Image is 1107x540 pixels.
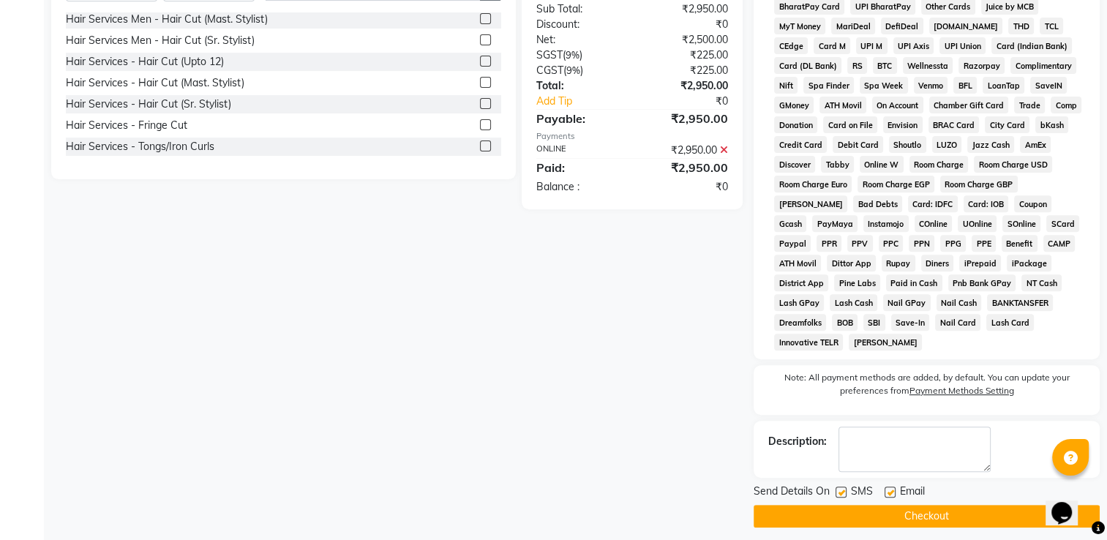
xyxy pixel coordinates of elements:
[831,18,875,34] span: MariDeal
[525,78,632,94] div: Total:
[632,63,739,78] div: ₹225.00
[872,97,923,113] span: On Account
[66,33,255,48] div: Hair Services Men - Hair Cut (Sr. Stylist)
[525,1,632,17] div: Sub Total:
[860,156,904,173] span: Online W
[959,255,1001,271] span: iPrepaid
[66,139,214,154] div: Hair Services - Tongs/Iron Curls
[909,384,1014,397] label: Payment Methods Setting
[886,274,942,291] span: Paid in Cash
[632,179,739,195] div: ₹0
[803,77,854,94] span: Spa Finder
[935,314,980,331] span: Nail Card
[1035,116,1068,133] span: bKash
[856,37,888,54] span: UPI M
[974,156,1052,173] span: Room Charge USD
[879,235,904,252] span: PPC
[525,159,632,176] div: Paid:
[827,255,876,271] span: Dittor App
[817,235,841,252] span: PPR
[881,18,923,34] span: DefiDeal
[1046,215,1079,232] span: SCard
[853,195,902,212] span: Bad Debts
[1014,195,1051,212] span: Coupon
[1043,235,1076,252] span: CAMP
[66,97,231,112] div: Hair Services - Hair Cut (Sr. Stylist)
[632,1,739,17] div: ₹2,950.00
[932,136,962,153] span: LUZO
[1030,77,1067,94] span: SaveIN
[1014,97,1045,113] span: Trade
[814,37,850,54] span: Card M
[525,63,632,78] div: ( )
[1008,18,1034,34] span: THD
[66,118,187,133] div: Hair Services - Fringe Cut
[851,484,873,502] span: SMS
[819,97,866,113] span: ATH Movil
[1051,97,1081,113] span: Comp
[774,156,815,173] span: Discover
[774,57,841,74] span: Card (DL Bank)
[1002,215,1040,232] span: SOnline
[774,116,817,133] span: Donation
[812,215,858,232] span: PayMaya
[1021,274,1062,291] span: NT Cash
[903,57,953,74] span: Wellnessta
[908,195,958,212] span: Card: IDFC
[1010,57,1076,74] span: Complimentary
[774,195,847,212] span: [PERSON_NAME]
[66,54,224,70] div: Hair Services - Hair Cut (Upto 12)
[915,215,953,232] span: COnline
[525,143,632,158] div: ONLINE
[883,116,923,133] span: Envision
[536,48,563,61] span: SGST
[774,215,806,232] span: Gcash
[830,294,877,311] span: Lash Cash
[832,314,858,331] span: BOB
[1046,481,1092,525] iframe: chat widget
[914,77,948,94] span: Venmo
[1020,136,1051,153] span: AmEx
[525,110,632,127] div: Payable:
[768,434,827,449] div: Description:
[860,77,908,94] span: Spa Week
[632,48,739,63] div: ₹225.00
[525,32,632,48] div: Net:
[774,294,824,311] span: Lash GPay
[774,37,808,54] span: CEdge
[774,334,843,350] span: Innovative TELR
[863,314,885,331] span: SBI
[525,94,650,109] a: Add Tip
[774,176,852,192] span: Room Charge Euro
[774,274,828,291] span: District App
[768,371,1085,403] label: Note: All payment methods are added, by default. You can update your preferences from
[882,255,915,271] span: Rupay
[940,235,966,252] span: PPG
[774,77,798,94] span: Nift
[893,37,934,54] span: UPI Axis
[774,314,826,331] span: Dreamfolks
[525,17,632,32] div: Discount:
[909,235,934,252] span: PPN
[833,136,883,153] span: Debit Card
[536,130,728,143] div: Payments
[883,294,931,311] span: Nail GPay
[858,176,934,192] span: Room Charge EGP
[900,484,925,502] span: Email
[929,97,1009,113] span: Chamber Gift Card
[849,334,922,350] span: [PERSON_NAME]
[774,235,811,252] span: Paypal
[983,77,1024,94] span: LoanTap
[632,110,739,127] div: ₹2,950.00
[632,159,739,176] div: ₹2,950.00
[774,97,814,113] span: GMoney
[834,274,880,291] span: Pine Labs
[928,116,980,133] span: BRAC Card
[986,314,1034,331] span: Lash Card
[972,235,996,252] span: PPE
[921,255,954,271] span: Diners
[774,18,825,34] span: MyT Money
[909,156,969,173] span: Room Charge
[863,215,909,232] span: Instamojo
[821,156,854,173] span: Tabby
